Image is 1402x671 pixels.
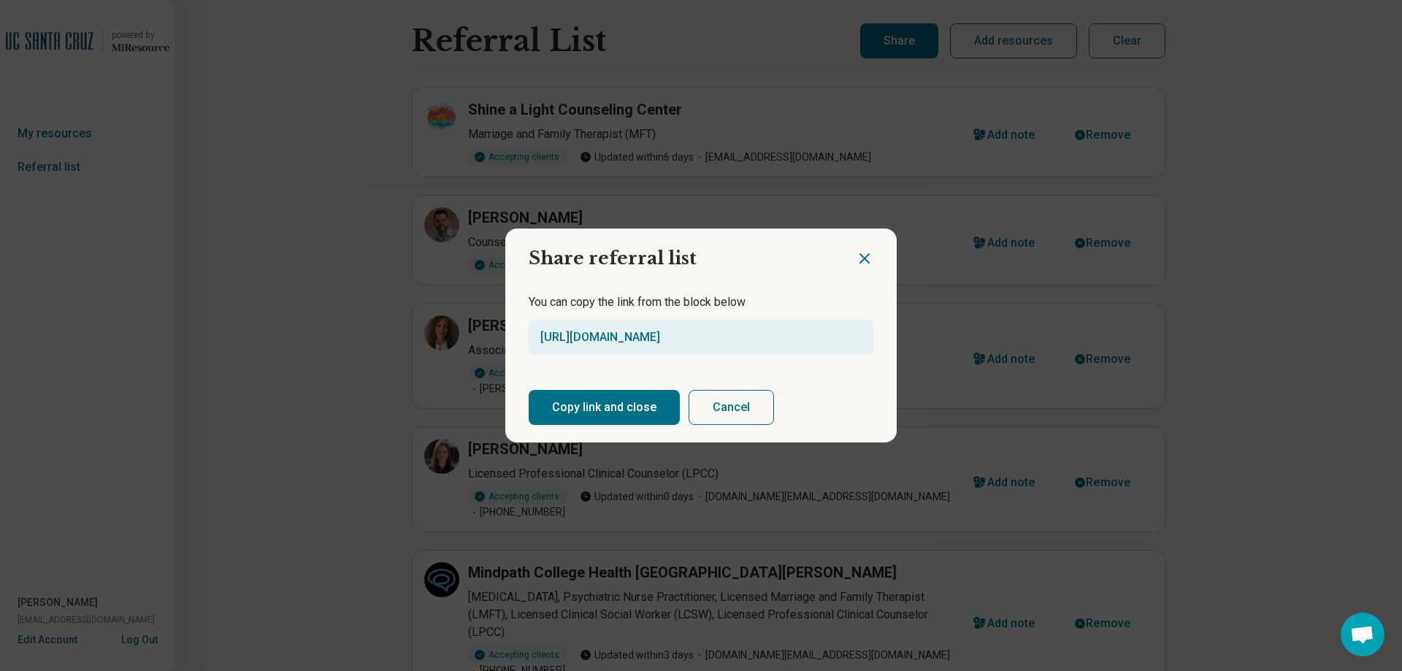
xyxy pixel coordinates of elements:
p: You can copy the link from the block below [529,294,873,311]
button: Cancel [689,390,774,425]
button: Copy link and close [529,390,680,425]
h2: Share referral list [505,229,856,277]
button: Close dialog [856,250,873,267]
a: [URL][DOMAIN_NAME] [540,330,660,344]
